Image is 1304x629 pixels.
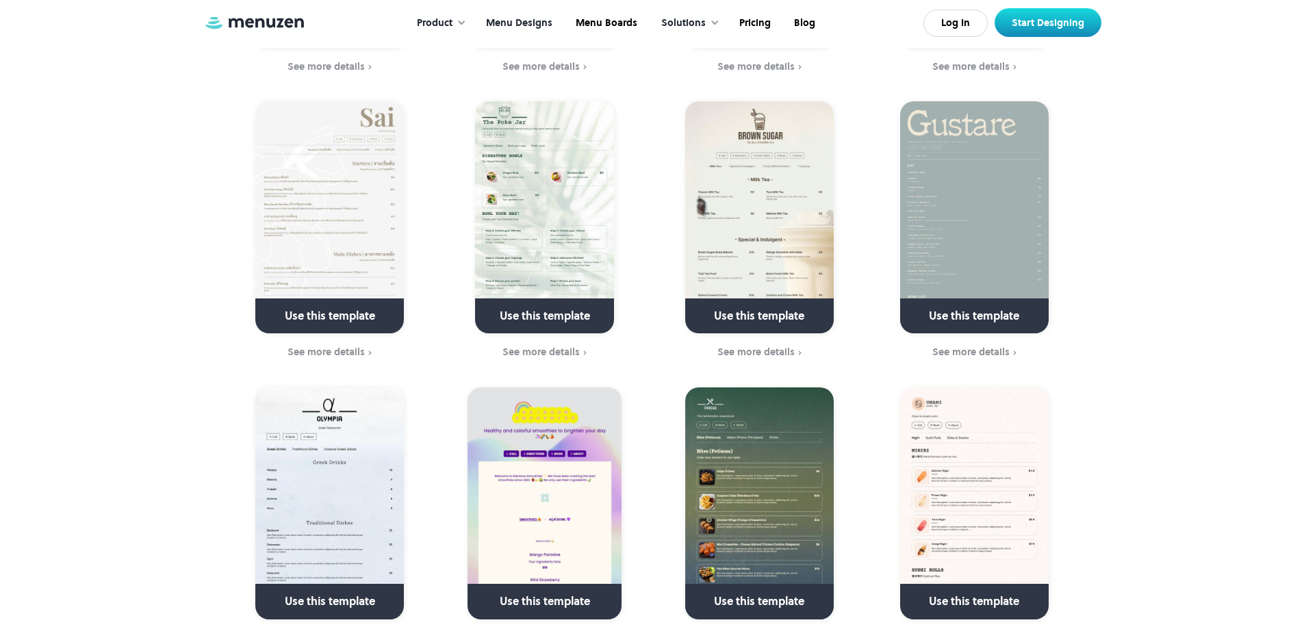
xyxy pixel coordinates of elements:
[231,60,429,75] a: See more details
[932,61,1010,72] div: See more details
[717,346,795,357] div: See more details
[726,2,781,44] a: Pricing
[995,8,1101,37] a: Start Designing
[900,387,1049,619] a: Use this template
[502,61,580,72] div: See more details
[685,101,834,333] a: Use this template
[446,60,643,75] a: See more details
[900,101,1049,333] a: Use this template
[468,387,622,619] a: Use this template
[781,2,826,44] a: Blog
[473,2,563,44] a: Menu Designs
[875,60,1073,75] a: See more details
[255,101,404,333] a: Use this template
[923,10,988,37] a: Log In
[287,61,365,72] div: See more details
[661,345,858,360] a: See more details
[648,2,726,44] div: Solutions
[661,16,706,31] div: Solutions
[475,101,614,333] a: Use this template
[563,2,648,44] a: Menu Boards
[717,61,795,72] div: See more details
[255,387,404,619] a: Use this template
[502,346,580,357] div: See more details
[932,346,1010,357] div: See more details
[403,2,473,44] div: Product
[417,16,452,31] div: Product
[875,345,1073,360] a: See more details
[231,345,429,360] a: See more details
[685,387,834,619] a: Use this template
[287,346,365,357] div: See more details
[661,60,858,75] a: See more details
[446,345,643,360] a: See more details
